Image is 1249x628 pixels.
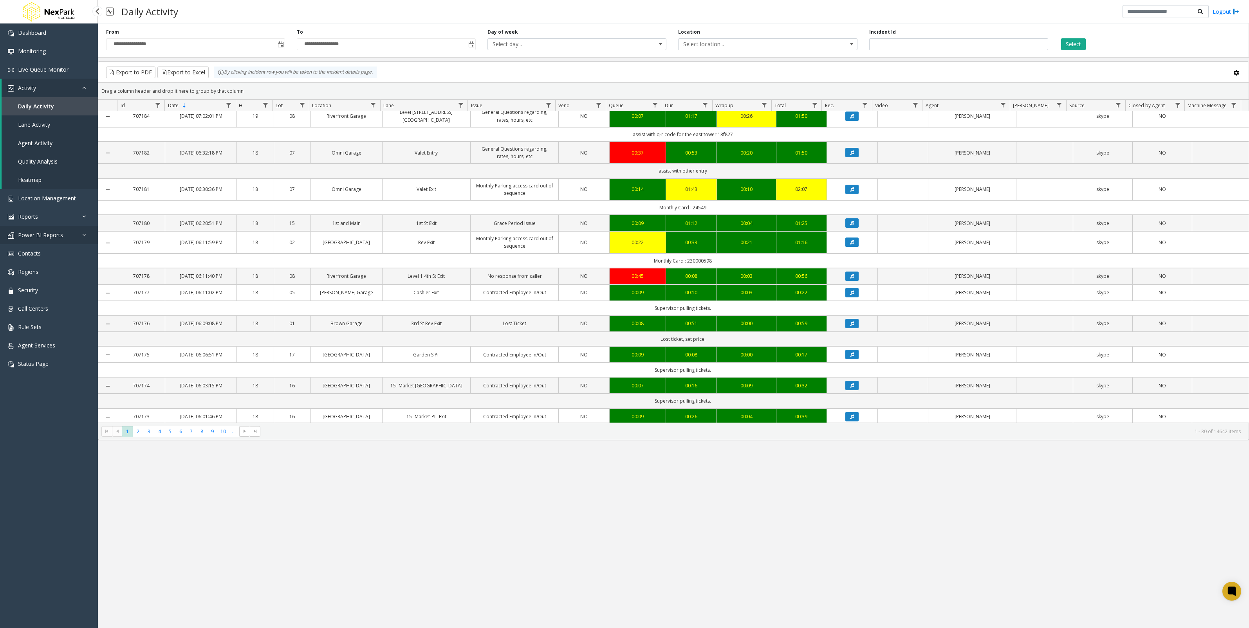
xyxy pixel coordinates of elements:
a: 707177 [122,289,161,296]
a: [DATE] 06:03:15 PM [170,382,232,389]
span: NO [1159,273,1166,279]
a: skype [1078,112,1128,120]
span: NO [1159,239,1166,246]
a: NO [1137,185,1187,193]
div: 00:08 [671,351,711,358]
a: Daily Activity [2,97,98,115]
a: 02:07 [781,185,822,193]
a: Agent Activity [2,134,98,152]
a: 01:16 [781,239,822,246]
a: 00:09 [614,220,661,227]
a: Quality Analysis [2,152,98,171]
a: 01:25 [781,220,822,227]
a: Cashier Exit [387,289,466,296]
span: Activity [18,84,36,92]
a: Source Filter Menu [1113,100,1124,110]
img: 'icon' [8,232,14,239]
span: Rule Sets [18,323,42,331]
a: 01:50 [781,149,822,157]
td: Supervisor pulling tickets. [117,363,1249,377]
span: NO [580,289,588,296]
a: 707182 [122,149,161,157]
td: assist with q-r code for the east tower 13f827 [117,127,1249,142]
a: 00:10 [722,185,771,193]
a: NO [1137,289,1187,296]
a: NO [563,185,604,193]
a: Rec. Filter Menu [860,100,870,110]
a: [DATE] 06:32:18 PM [170,149,232,157]
a: Valet Exit [387,185,466,193]
a: 00:59 [781,320,822,327]
a: 18 [242,382,269,389]
td: assist with other entry [117,164,1249,178]
span: Agent Services [18,342,55,349]
span: NO [1159,320,1166,327]
span: Monitoring [18,47,46,55]
a: [DATE] 06:30:36 PM [170,185,232,193]
a: 707184 [122,112,161,120]
a: [PERSON_NAME] [933,382,1011,389]
a: 00:17 [781,351,822,358]
td: Monthly Card : 230000598 [117,254,1249,268]
span: NO [580,186,588,193]
div: 00:08 [671,272,711,280]
a: 00:21 [722,239,771,246]
a: 00:09 [614,351,661,358]
a: 00:00 [722,320,771,327]
a: skype [1078,185,1128,193]
a: [PERSON_NAME] [933,272,1011,280]
a: Collapse Details [98,187,117,193]
span: Location Management [18,194,76,202]
img: infoIcon.svg [218,69,224,76]
img: 'icon' [8,343,14,349]
a: skype [1078,382,1128,389]
a: 707174 [122,382,161,389]
a: skype [1078,149,1128,157]
span: Select location... [679,39,821,50]
span: NO [580,149,588,156]
a: NO [563,351,604,358]
a: [PERSON_NAME] [933,289,1011,296]
a: [GEOGRAPHIC_DATA] [316,351,377,358]
img: 'icon' [8,49,14,55]
a: Location Filter Menu [368,100,379,110]
a: Vend Filter Menu [594,100,604,110]
div: 00:07 [614,382,661,389]
a: 16 [279,382,306,389]
a: skype [1078,289,1128,296]
a: [PERSON_NAME] [933,351,1011,358]
div: 00:07 [614,112,661,120]
a: 00:53 [671,149,711,157]
div: 00:08 [614,320,661,327]
a: 00:56 [781,272,822,280]
a: [DATE] 06:06:51 PM [170,351,232,358]
a: 707179 [122,239,161,246]
a: NO [1137,112,1187,120]
a: 00:10 [671,289,711,296]
a: [PERSON_NAME] [933,185,1011,193]
a: Contracted Employee In/Out [475,351,554,358]
a: 707175 [122,351,161,358]
a: NO [563,149,604,157]
a: skype [1078,272,1128,280]
a: Lane Activity [2,115,98,134]
a: Id Filter Menu [152,100,163,110]
div: 00:16 [671,382,711,389]
a: Machine Message Filter Menu [1229,100,1239,110]
a: Contracted Employee In/Out [475,382,554,389]
a: Collapse Details [98,150,117,156]
img: 'icon' [8,306,14,312]
a: 01:12 [671,220,711,227]
img: 'icon' [8,214,14,220]
a: skype [1078,239,1128,246]
a: Heatmap [2,171,98,189]
label: Incident Id [869,29,896,36]
span: Quality Analysis [18,158,58,165]
a: 00:45 [614,272,661,280]
a: 00:32 [781,382,822,389]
